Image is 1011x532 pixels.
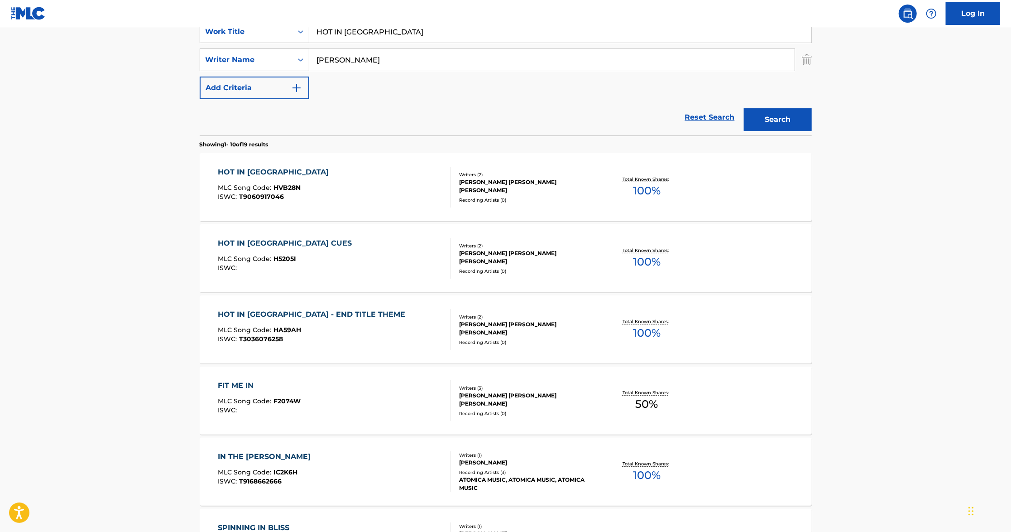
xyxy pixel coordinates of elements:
[633,254,661,270] span: 100 %
[802,48,812,71] img: Delete Criterion
[218,380,301,391] div: FIT ME IN
[206,26,287,37] div: Work Title
[273,397,301,405] span: F2074W
[623,247,671,254] p: Total Known Shares:
[459,171,596,178] div: Writers ( 2 )
[239,193,284,201] span: T9060917046
[459,452,596,459] div: Writers ( 1 )
[633,325,661,341] span: 100 %
[206,54,287,65] div: Writer Name
[459,268,596,275] div: Recording Artists ( 0 )
[239,335,283,343] span: T3036076258
[218,264,239,272] span: ISWC :
[218,335,239,343] span: ISWC :
[459,242,596,249] div: Writers ( 2 )
[218,468,273,476] span: MLC Song Code :
[200,295,812,363] a: HOT IN [GEOGRAPHIC_DATA] - END TITLE THEMEMLC Song Code:HA59AHISWC:T3036076258Writers (2)[PERSON_...
[291,82,302,93] img: 9d2ae6d4665cec9f34b9.svg
[968,498,974,525] div: Drag
[459,197,596,203] div: Recording Artists ( 0 )
[459,392,596,408] div: [PERSON_NAME] [PERSON_NAME] [PERSON_NAME]
[218,326,273,334] span: MLC Song Code :
[273,255,296,263] span: H5205I
[11,7,46,20] img: MLC Logo
[459,459,596,467] div: [PERSON_NAME]
[200,140,268,149] p: Showing 1 - 10 of 19 results
[273,326,301,334] span: HA59AH
[633,183,661,199] span: 100 %
[902,8,913,19] img: search
[218,193,239,201] span: ISWC :
[273,184,301,192] span: HVB28N
[635,396,658,412] span: 50 %
[218,184,273,192] span: MLC Song Code :
[239,477,282,485] span: T9168662666
[459,385,596,392] div: Writers ( 3 )
[966,488,1011,532] iframe: Chat Widget
[218,238,356,249] div: HOT IN [GEOGRAPHIC_DATA] CUES
[218,167,333,178] div: HOT IN [GEOGRAPHIC_DATA]
[633,467,661,484] span: 100 %
[459,469,596,476] div: Recording Artists ( 3 )
[744,108,812,131] button: Search
[459,339,596,346] div: Recording Artists ( 0 )
[623,176,671,183] p: Total Known Shares:
[459,314,596,320] div: Writers ( 2 )
[218,309,410,320] div: HOT IN [GEOGRAPHIC_DATA] - END TITLE THEME
[946,2,1000,25] a: Log In
[200,77,309,99] button: Add Criteria
[459,410,596,417] div: Recording Artists ( 0 )
[623,318,671,325] p: Total Known Shares:
[459,249,596,266] div: [PERSON_NAME] [PERSON_NAME] [PERSON_NAME]
[459,320,596,337] div: [PERSON_NAME] [PERSON_NAME] [PERSON_NAME]
[218,477,239,485] span: ISWC :
[459,476,596,492] div: ATOMICA MUSIC, ATOMICA MUSIC, ATOMICA MUSIC
[218,397,273,405] span: MLC Song Code :
[922,5,940,23] div: Help
[218,406,239,414] span: ISWC :
[200,153,812,221] a: HOT IN [GEOGRAPHIC_DATA]MLC Song Code:HVB28NISWC:T9060917046Writers (2)[PERSON_NAME] [PERSON_NAME...
[273,468,297,476] span: IC2K6H
[200,367,812,435] a: FIT ME INMLC Song Code:F2074WISWC:Writers (3)[PERSON_NAME] [PERSON_NAME] [PERSON_NAME]Recording A...
[218,255,273,263] span: MLC Song Code :
[200,20,812,135] form: Search Form
[623,460,671,467] p: Total Known Shares:
[459,178,596,194] div: [PERSON_NAME] [PERSON_NAME] [PERSON_NAME]
[899,5,917,23] a: Public Search
[200,438,812,506] a: IN THE [PERSON_NAME]MLC Song Code:IC2K6HISWC:T9168662666Writers (1)[PERSON_NAME]Recording Artists...
[200,224,812,292] a: HOT IN [GEOGRAPHIC_DATA] CUESMLC Song Code:H5205IISWC:Writers (2)[PERSON_NAME] [PERSON_NAME] [PER...
[926,8,937,19] img: help
[459,523,596,530] div: Writers ( 1 )
[680,107,739,127] a: Reset Search
[218,451,315,462] div: IN THE [PERSON_NAME]
[623,389,671,396] p: Total Known Shares:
